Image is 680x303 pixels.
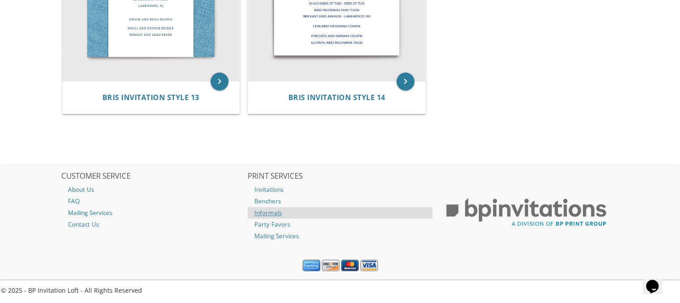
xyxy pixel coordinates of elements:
[61,184,246,195] a: About Us
[322,260,339,271] img: Discover
[248,230,433,242] a: Mailing Services
[61,219,246,230] a: Contact Us
[341,260,359,271] img: MasterCard
[303,260,320,271] img: American Express
[248,184,433,195] a: Invitations
[61,195,246,207] a: FAQ
[102,93,199,102] a: Bris Invitation Style 13
[61,172,246,181] h2: CUSTOMER SERVICE
[360,260,378,271] img: Visa
[248,195,433,207] a: Benchers
[288,93,385,102] a: Bris Invitation Style 14
[211,72,228,90] a: keyboard_arrow_right
[434,190,619,235] img: BP Print Group
[61,207,246,219] a: Mailing Services
[248,207,433,219] a: Informals
[397,72,414,90] a: keyboard_arrow_right
[642,267,671,294] iframe: chat widget
[248,172,433,181] h2: PRINT SERVICES
[248,219,433,230] a: Party Favors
